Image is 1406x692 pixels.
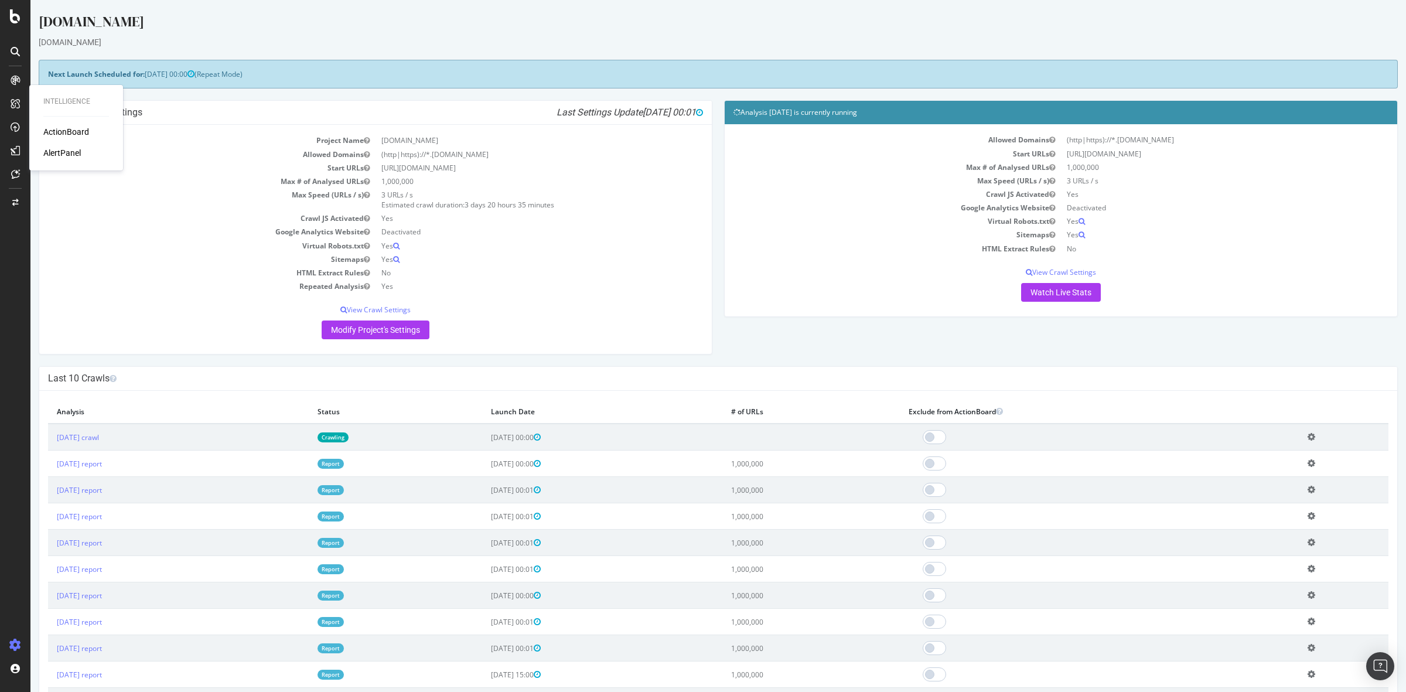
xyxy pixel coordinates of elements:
div: (Repeat Mode) [8,60,1367,88]
td: 1,000,000 [692,477,869,503]
span: [DATE] 00:01 [612,107,673,118]
td: Max # of Analysed URLs [18,175,345,188]
td: (http|https)://*.[DOMAIN_NAME] [345,148,673,161]
th: Exclude from ActionBoard [869,400,1268,424]
a: Watch Live Stats [991,283,1070,302]
a: [DATE] report [26,643,71,653]
td: Sitemaps [703,228,1030,241]
td: 1,000,000 [692,451,869,477]
a: [DATE] report [26,564,71,574]
th: Status [278,400,452,424]
span: 3 days 20 hours 35 minutes [434,200,524,210]
a: Report [287,670,313,680]
strong: Next Launch Scheduled for: [18,69,114,79]
span: [DATE] 00:00 [114,69,164,79]
th: # of URLs [692,400,869,424]
a: Crawling [287,432,318,442]
a: ActionBoard [43,126,89,138]
td: [URL][DOMAIN_NAME] [1030,147,1358,161]
i: Last Settings Update [526,107,673,118]
td: 1,000,000 [1030,161,1358,174]
td: (http|https)://*.[DOMAIN_NAME] [1030,133,1358,146]
span: [DATE] 00:01 [460,643,510,653]
td: Yes [345,212,673,225]
td: No [345,266,673,279]
td: Allowed Domains [703,133,1030,146]
th: Launch Date [452,400,692,424]
td: [URL][DOMAIN_NAME] [345,161,673,175]
td: Deactivated [1030,201,1358,214]
a: Report [287,459,313,469]
a: [DATE] report [26,670,71,680]
a: Report [287,512,313,521]
td: Google Analytics Website [18,225,345,238]
td: [DOMAIN_NAME] [345,134,673,147]
td: 1,000,000 [692,556,869,582]
span: [DATE] 00:01 [460,485,510,495]
td: 3 URLs / s [1030,174,1358,188]
a: [DATE] report [26,538,71,548]
div: Intelligence [43,97,109,107]
td: Deactivated [345,225,673,238]
td: 1,000,000 [692,503,869,530]
td: Virtual Robots.txt [18,239,345,253]
a: [DATE] report [26,512,71,521]
a: [DATE] report [26,617,71,627]
span: [DATE] 15:00 [460,670,510,680]
span: [DATE] 00:00 [460,591,510,601]
span: [DATE] 00:00 [460,459,510,469]
td: Max # of Analysed URLs [703,161,1030,174]
td: 1,000,000 [692,609,869,635]
td: Project Name [18,134,345,147]
td: Crawl JS Activated [18,212,345,225]
a: Report [287,538,313,548]
td: Repeated Analysis [18,279,345,293]
p: View Crawl Settings [18,305,673,315]
td: Max Speed (URLs / s) [703,174,1030,188]
a: AlertPanel [43,147,81,159]
td: Yes [345,279,673,293]
a: [DATE] report [26,485,71,495]
a: [DATE] crawl [26,432,69,442]
td: No [1030,242,1358,255]
td: 1,000,000 [692,662,869,688]
td: Yes [1030,214,1358,228]
span: [DATE] 00:01 [460,564,510,574]
td: Max Speed (URLs / s) [18,188,345,212]
td: 1,000,000 [692,582,869,609]
td: Allowed Domains [18,148,345,161]
span: [DATE] 00:01 [460,617,510,627]
div: [DOMAIN_NAME] [8,12,1367,36]
td: 1,000,000 [692,635,869,662]
td: 3 URLs / s Estimated crawl duration: [345,188,673,212]
a: Report [287,564,313,574]
span: [DATE] 00:01 [460,512,510,521]
h4: Analysis [DATE] is currently running [703,107,1358,118]
td: Google Analytics Website [703,201,1030,214]
a: [DATE] report [26,459,71,469]
th: Analysis [18,400,278,424]
td: Start URLs [18,161,345,175]
td: 1,000,000 [692,530,869,556]
td: Yes [1030,228,1358,241]
td: Yes [345,239,673,253]
td: Crawl JS Activated [703,188,1030,201]
td: Virtual Robots.txt [703,214,1030,228]
td: 1,000,000 [345,175,673,188]
a: [DATE] report [26,591,71,601]
td: HTML Extract Rules [703,242,1030,255]
td: Yes [1030,188,1358,201]
a: Report [287,485,313,495]
h4: Last 10 Crawls [18,373,1358,384]
td: HTML Extract Rules [18,266,345,279]
div: [DOMAIN_NAME] [8,36,1367,48]
p: View Crawl Settings [703,267,1358,277]
h4: Project Global Settings [18,107,673,118]
a: Modify Project's Settings [291,321,399,339]
td: Sitemaps [18,253,345,266]
span: [DATE] 00:01 [460,538,510,548]
a: Report [287,591,313,601]
td: Start URLs [703,147,1030,161]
